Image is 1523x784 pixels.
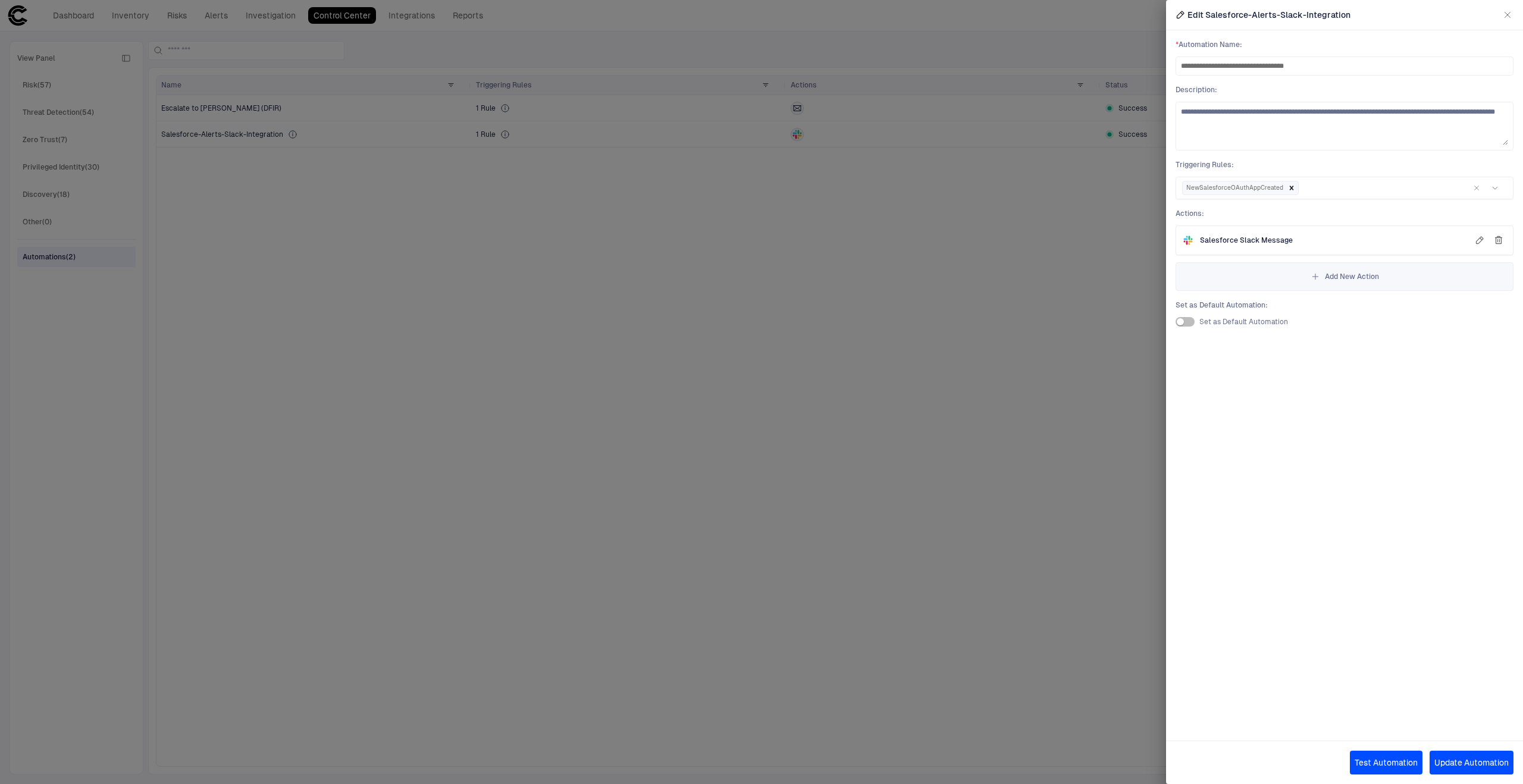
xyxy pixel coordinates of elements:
div: Slack [1183,236,1193,245]
span: Set as Default Automation [1199,317,1288,327]
span: Triggering Rules : [1176,160,1513,170]
span: Description : [1176,85,1513,95]
span: Salesforce Slack Message [1200,236,1293,245]
span: Add New Action [1325,272,1379,281]
div: Remove NewSalesforceOAuthAppCreated [1285,181,1298,195]
span: Edit Salesforce-Alerts-Slack-Integration [1187,10,1350,20]
button: Add New Action [1176,262,1513,291]
button: Test Automation [1350,751,1422,774]
span: Actions : [1176,209,1513,218]
span: Set as Default Automation : [1176,300,1513,310]
span: Automation Name : [1176,40,1513,49]
div: NewSalesforceOAuthAppCreated [1183,181,1285,195]
button: Update Automation [1430,751,1513,774]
